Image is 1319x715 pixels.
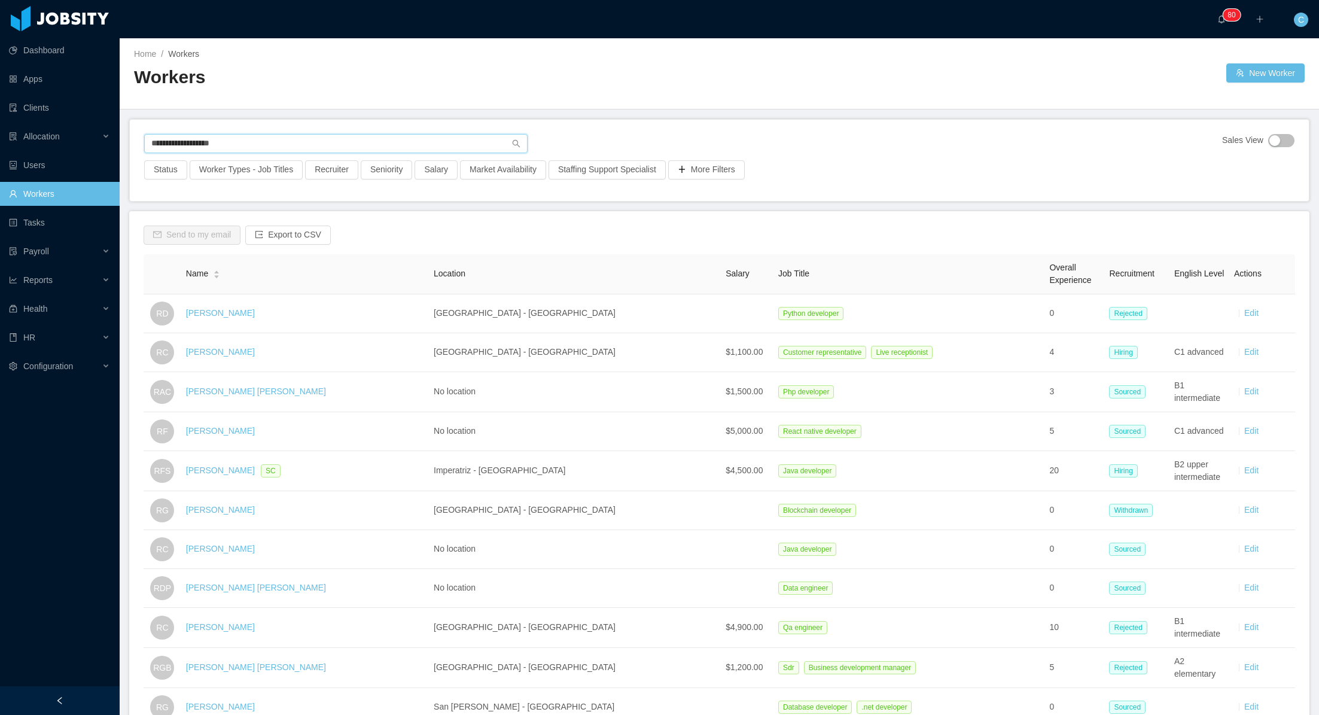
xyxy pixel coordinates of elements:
[153,656,171,680] span: RGB
[1169,333,1229,372] td: C1 advanced
[1109,346,1137,359] span: Hiring
[415,160,458,179] button: Salary
[1109,307,1147,320] span: Rejected
[778,346,866,359] span: Customer representative
[156,537,168,561] span: RC
[1169,608,1229,648] td: B1 intermediate
[23,333,35,342] span: HR
[1244,426,1259,436] a: Edit
[214,273,220,277] i: icon: caret-down
[1256,15,1264,23] i: icon: plus
[9,38,110,62] a: icon: pie-chartDashboard
[1044,569,1104,608] td: 0
[1109,504,1153,517] span: Withdrawn
[726,622,763,632] span: $4,900.00
[778,425,861,438] span: React native developer
[186,308,255,318] a: [PERSON_NAME]
[429,569,721,608] td: No location
[1044,491,1104,530] td: 0
[429,451,721,491] td: Imperatriz - [GEOGRAPHIC_DATA]
[1109,543,1146,556] span: Sourced
[1244,308,1259,318] a: Edit
[9,96,110,120] a: icon: auditClients
[23,132,60,141] span: Allocation
[778,543,836,556] span: Java developer
[23,304,47,314] span: Health
[1234,269,1262,278] span: Actions
[1244,544,1259,553] a: Edit
[429,648,721,688] td: [GEOGRAPHIC_DATA] - [GEOGRAPHIC_DATA]
[1244,702,1259,711] a: Edit
[9,362,17,370] i: icon: setting
[9,153,110,177] a: icon: robotUsers
[1174,269,1224,278] span: English Level
[190,160,303,179] button: Worker Types - Job Titles
[186,622,255,632] a: [PERSON_NAME]
[156,498,169,522] span: RG
[429,608,721,648] td: [GEOGRAPHIC_DATA] - [GEOGRAPHIC_DATA]
[778,582,833,595] span: Data engineer
[1226,63,1305,83] button: icon: usergroup-addNew Worker
[726,426,763,436] span: $5,000.00
[1049,263,1091,285] span: Overall Experience
[1109,582,1146,595] span: Sourced
[549,160,666,179] button: Staffing Support Specialist
[778,504,856,517] span: Blockchain developer
[1222,134,1263,147] span: Sales View
[1109,621,1147,634] span: Rejected
[23,275,53,285] span: Reports
[157,419,168,443] span: RF
[168,49,199,59] span: Workers
[1044,451,1104,491] td: 20
[9,276,17,284] i: icon: line-chart
[213,269,220,277] div: Sort
[1169,648,1229,688] td: A2 elementary
[305,160,358,179] button: Recruiter
[9,247,17,255] i: icon: file-protect
[778,307,843,320] span: Python developer
[134,49,156,59] a: Home
[1109,464,1137,477] span: Hiring
[429,412,721,451] td: No location
[1244,347,1259,357] a: Edit
[23,247,49,256] span: Payroll
[429,294,721,333] td: [GEOGRAPHIC_DATA] - [GEOGRAPHIC_DATA]
[726,347,763,357] span: $1,100.00
[429,530,721,569] td: No location
[1109,661,1147,674] span: Rejected
[1223,9,1240,21] sup: 80
[9,67,110,91] a: icon: appstoreApps
[1044,608,1104,648] td: 10
[871,346,933,359] span: Live receptionist
[726,662,763,672] span: $1,200.00
[186,347,255,357] a: [PERSON_NAME]
[23,361,73,371] span: Configuration
[154,380,172,404] span: RAC
[1169,412,1229,451] td: C1 advanced
[361,160,412,179] button: Seniority
[156,616,168,640] span: RC
[778,385,834,398] span: Php developer
[429,333,721,372] td: [GEOGRAPHIC_DATA] - [GEOGRAPHIC_DATA]
[460,160,546,179] button: Market Availability
[1169,372,1229,412] td: B1 intermediate
[726,269,750,278] span: Salary
[1044,294,1104,333] td: 0
[1244,662,1259,672] a: Edit
[1232,9,1236,21] p: 0
[156,340,168,364] span: RC
[1217,15,1226,23] i: icon: bell
[261,464,281,477] span: SC
[1244,505,1259,515] a: Edit
[1109,425,1146,438] span: Sourced
[1109,701,1146,714] span: Sourced
[144,160,187,179] button: Status
[1044,372,1104,412] td: 3
[186,465,255,475] a: [PERSON_NAME]
[1044,648,1104,688] td: 5
[1044,530,1104,569] td: 0
[134,65,720,90] h2: Workers
[1244,465,1259,475] a: Edit
[186,544,255,553] a: [PERSON_NAME]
